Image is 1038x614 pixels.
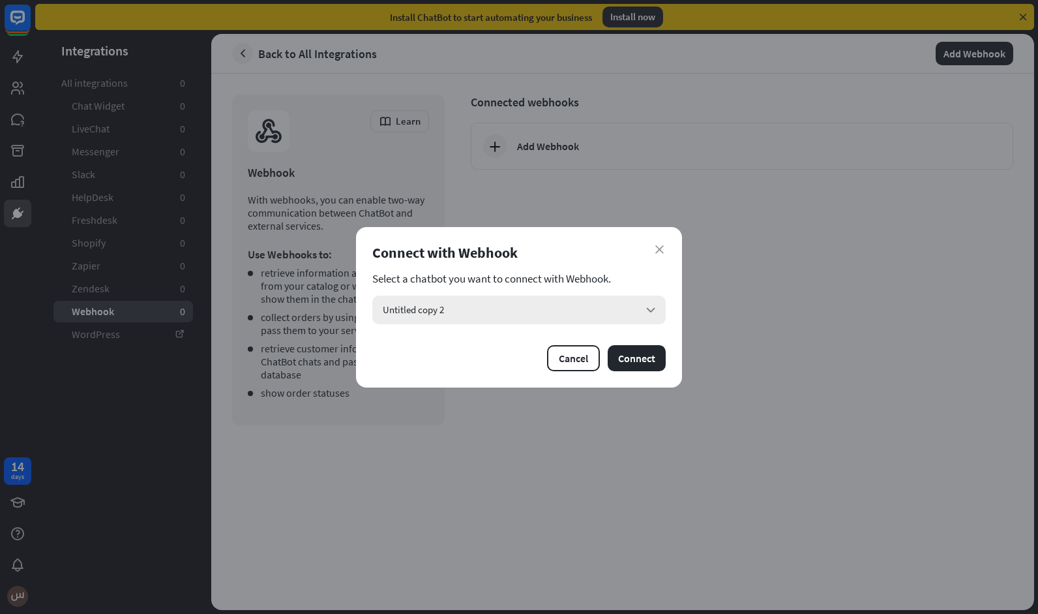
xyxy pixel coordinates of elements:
[644,303,658,317] i: arrow_down
[655,245,664,254] i: close
[372,243,666,262] div: Connect with Webhook
[608,345,666,371] button: Connect
[10,5,50,44] button: Open LiveChat chat widget
[372,272,666,285] section: Select a chatbot you want to connect with Webhook.
[383,303,444,316] span: Untitled copy 2
[547,345,600,371] button: Cancel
